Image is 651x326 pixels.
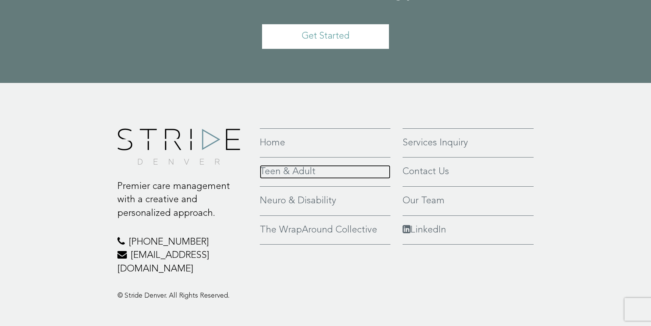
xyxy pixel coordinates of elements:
[117,236,249,276] p: [PHONE_NUMBER] [EMAIL_ADDRESS][DOMAIN_NAME]
[403,136,534,150] a: Services Inquiry
[117,128,240,165] img: footer-logo.png
[403,194,534,208] a: Our Team
[260,223,390,237] a: The WrapAround Collective
[262,24,389,49] a: Get Started
[260,194,390,208] a: Neuro & Disability
[260,165,390,179] a: Teen & Adult
[117,180,249,220] p: Premier care management with a creative and personalized approach.
[403,165,534,179] a: Contact Us
[403,223,534,237] a: LinkedIn
[260,136,390,150] a: Home
[117,292,229,299] span: © Stride Denver. All Rights Reserved.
